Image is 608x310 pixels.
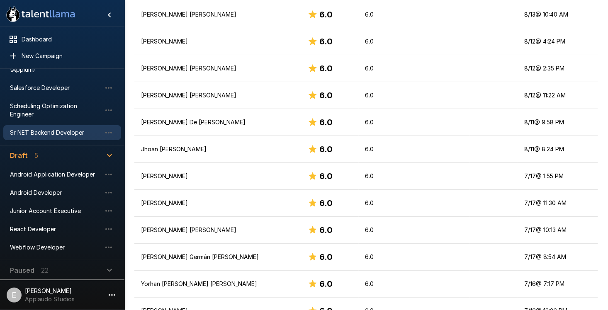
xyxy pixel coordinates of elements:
[365,91,406,99] p: 6.0
[518,190,598,217] td: 7/17 @ 11:30 AM
[141,199,294,207] p: [PERSON_NAME]
[141,145,294,153] p: Jhoan [PERSON_NAME]
[319,223,333,237] h6: 6.0
[365,280,406,288] p: 6.0
[319,8,333,21] h6: 6.0
[365,145,406,153] p: 6.0
[141,37,294,46] p: [PERSON_NAME]
[319,196,333,210] h6: 6.0
[518,163,598,190] td: 7/17 @ 1:55 PM
[518,82,598,109] td: 8/12 @ 11:22 AM
[319,170,333,183] h6: 6.0
[141,280,294,288] p: Yorhan [PERSON_NAME] [PERSON_NAME]
[365,172,406,180] p: 6.0
[365,64,406,73] p: 6.0
[319,62,333,75] h6: 6.0
[141,226,294,234] p: [PERSON_NAME] [PERSON_NAME]
[518,217,598,244] td: 7/17 @ 10:13 AM
[319,250,333,264] h6: 6.0
[518,244,598,271] td: 7/17 @ 8:54 AM
[365,37,406,46] p: 6.0
[365,199,406,207] p: 6.0
[518,271,598,298] td: 7/16 @ 7:17 PM
[365,226,406,234] p: 6.0
[141,10,294,19] p: [PERSON_NAME] [PERSON_NAME]
[518,1,598,28] td: 8/13 @ 10:40 AM
[141,253,294,261] p: [PERSON_NAME] Germán [PERSON_NAME]
[518,55,598,82] td: 8/12 @ 2:35 PM
[518,28,598,55] td: 8/12 @ 4:24 PM
[319,35,333,48] h6: 6.0
[319,116,333,129] h6: 6.0
[319,143,333,156] h6: 6.0
[365,253,406,261] p: 6.0
[518,136,598,163] td: 8/11 @ 8:24 PM
[365,118,406,126] p: 6.0
[319,89,333,102] h6: 6.0
[141,118,294,126] p: [PERSON_NAME] De [PERSON_NAME]
[319,277,333,291] h6: 6.0
[518,109,598,136] td: 8/11 @ 9:58 PM
[141,91,294,99] p: [PERSON_NAME] [PERSON_NAME]
[141,64,294,73] p: [PERSON_NAME] [PERSON_NAME]
[141,172,294,180] p: [PERSON_NAME]
[365,10,406,19] p: 6.0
